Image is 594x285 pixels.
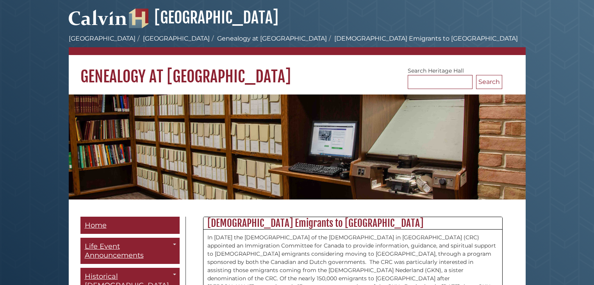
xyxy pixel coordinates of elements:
[327,34,518,43] li: [DEMOGRAPHIC_DATA] Emigrants to [GEOGRAPHIC_DATA]
[69,55,526,86] h1: Genealogy at [GEOGRAPHIC_DATA]
[80,217,180,234] a: Home
[69,35,136,42] a: [GEOGRAPHIC_DATA]
[69,18,127,25] a: Calvin University
[85,221,107,230] span: Home
[476,75,502,89] button: Search
[203,217,502,230] h2: [DEMOGRAPHIC_DATA] Emigrants to [GEOGRAPHIC_DATA]
[80,238,180,264] a: Life Event Announcements
[85,242,144,260] span: Life Event Announcements
[129,9,148,28] img: Hekman Library Logo
[69,34,526,55] nav: breadcrumb
[129,8,278,27] a: [GEOGRAPHIC_DATA]
[143,35,210,42] a: [GEOGRAPHIC_DATA]
[69,6,127,28] img: Calvin
[217,35,327,42] a: Genealogy at [GEOGRAPHIC_DATA]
